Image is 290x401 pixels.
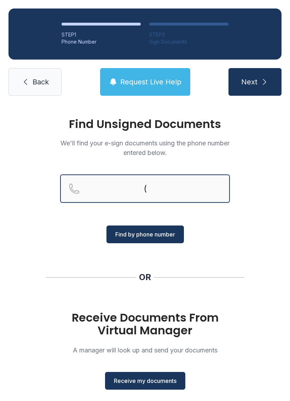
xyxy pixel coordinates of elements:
h1: Find Unsigned Documents [60,118,230,130]
span: Find by phone number [115,230,175,239]
h1: Receive Documents From Virtual Manager [60,311,230,337]
span: Request Live Help [120,77,181,87]
span: Next [241,77,257,87]
div: Sign Documents [149,38,228,45]
div: STEP 1 [62,31,141,38]
div: STEP 2 [149,31,228,38]
div: OR [139,272,151,283]
p: We'll find your e-sign documents using the phone number entered below. [60,138,230,157]
span: Receive my documents [114,377,176,385]
input: Reservation phone number [60,174,230,203]
div: Phone Number [62,38,141,45]
span: Back [33,77,49,87]
p: A manager will look up and send your documents [60,345,230,355]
